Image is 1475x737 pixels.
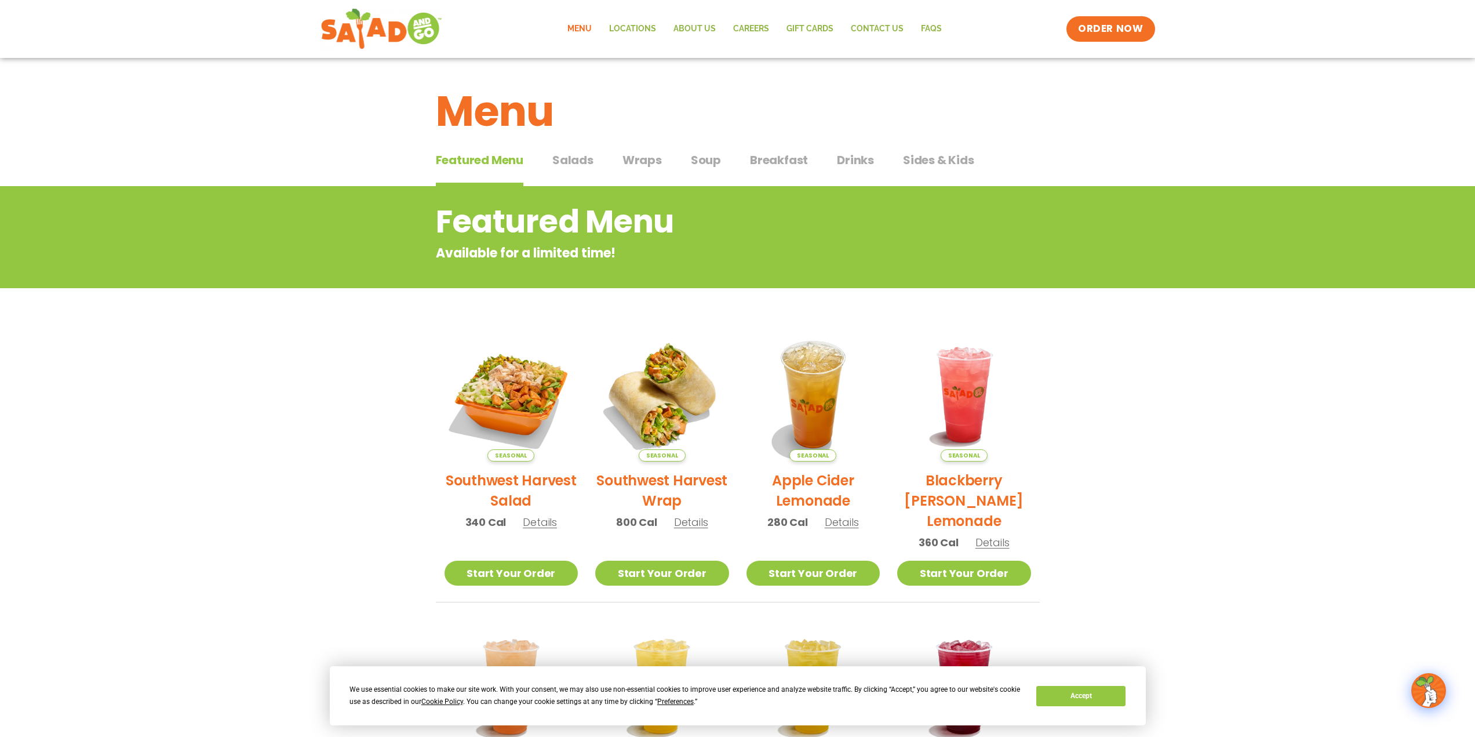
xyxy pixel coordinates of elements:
[724,16,778,42] a: Careers
[750,151,808,169] span: Breakfast
[837,151,874,169] span: Drinks
[665,16,724,42] a: About Us
[330,666,1146,725] div: Cookie Consent Prompt
[674,515,708,529] span: Details
[778,16,842,42] a: GIFT CARDS
[595,470,729,511] h2: Southwest Harvest Wrap
[1412,674,1445,707] img: wpChatIcon
[595,328,729,462] img: Product photo for Southwest Harvest Wrap
[622,151,662,169] span: Wraps
[975,535,1010,550] span: Details
[436,198,946,245] h2: Featured Menu
[746,470,880,511] h2: Apple Cider Lemonade
[657,698,694,706] span: Preferences
[897,561,1031,586] a: Start Your Order
[321,6,443,52] img: new-SAG-logo-768×292
[639,449,686,462] span: Seasonal
[436,151,523,169] span: Featured Menu
[919,535,959,550] span: 360 Cal
[1078,22,1143,36] span: ORDER NOW
[436,80,1040,143] h1: Menu
[1066,16,1154,42] a: ORDER NOW
[789,449,836,462] span: Seasonal
[903,151,974,169] span: Sides & Kids
[616,514,657,530] span: 800 Cal
[691,151,721,169] span: Soup
[912,16,950,42] a: FAQs
[746,328,880,462] img: Product photo for Apple Cider Lemonade
[445,328,578,462] img: Product photo for Southwest Harvest Salad
[465,514,507,530] span: 340 Cal
[600,16,665,42] a: Locations
[1036,686,1126,706] button: Accept
[436,147,1040,187] div: Tabbed content
[595,561,729,586] a: Start Your Order
[746,561,880,586] a: Start Your Order
[842,16,912,42] a: Contact Us
[445,470,578,511] h2: Southwest Harvest Salad
[487,449,534,462] span: Seasonal
[825,515,859,529] span: Details
[559,16,600,42] a: Menu
[767,514,808,530] span: 280 Cal
[552,151,593,169] span: Salads
[421,698,463,706] span: Cookie Policy
[559,16,950,42] nav: Menu
[436,244,946,263] p: Available for a limited time!
[897,470,1031,531] h2: Blackberry [PERSON_NAME] Lemonade
[445,561,578,586] a: Start Your Order
[941,449,988,462] span: Seasonal
[897,328,1031,462] img: Product photo for Blackberry Bramble Lemonade
[349,684,1022,708] div: We use essential cookies to make our site work. With your consent, we may also use non-essential ...
[523,515,557,529] span: Details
